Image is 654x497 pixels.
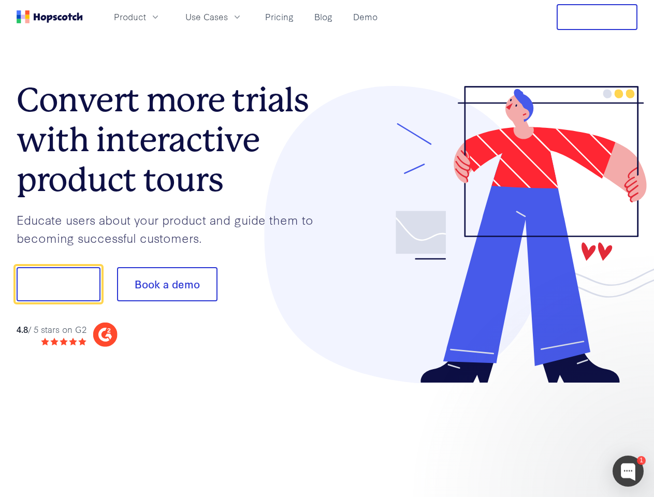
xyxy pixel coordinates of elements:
button: Free Trial [557,4,637,30]
button: Product [108,8,167,25]
button: Show me! [17,267,100,301]
div: / 5 stars on G2 [17,323,86,336]
a: Pricing [261,8,298,25]
button: Use Cases [179,8,249,25]
a: Demo [349,8,382,25]
a: Blog [310,8,337,25]
span: Use Cases [185,10,228,23]
a: Home [17,10,83,23]
div: 1 [637,456,646,465]
span: Product [114,10,146,23]
button: Book a demo [117,267,217,301]
p: Educate users about your product and guide them to becoming successful customers. [17,211,327,246]
h1: Convert more trials with interactive product tours [17,80,327,199]
strong: 4.8 [17,323,28,335]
